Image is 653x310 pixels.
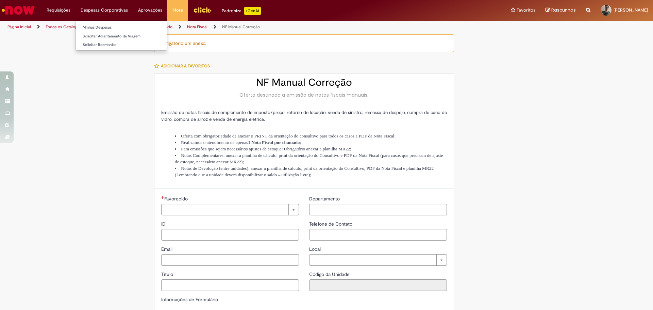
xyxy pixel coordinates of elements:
[7,24,31,30] a: Página inicial
[161,229,299,241] input: ID
[76,41,167,49] a: Solicitar Reembolso
[248,140,300,145] strong: 1 Nota Fiscal por chamado
[309,271,351,277] span: Somente leitura - Código da Unidade
[76,20,167,51] ul: Despesas Corporativas
[309,271,351,278] label: Somente leitura - Código da Unidade
[172,7,183,14] span: More
[161,110,447,122] span: Emissão de notas fiscais de complemento de imposto/preço, retorno de locação, venda de sinistro, ...
[222,24,260,30] a: NF Manual Correção
[546,7,576,14] a: Rascunhos
[181,133,396,138] span: Oferta com obrigatoriedade de anexar o PRINT da orientação do consultivo para todos os casos e PD...
[138,7,162,14] span: Aprovações
[517,7,535,14] span: Favoritos
[161,296,218,303] label: Informações de Formulário
[309,196,341,202] span: Departamento
[187,24,207,30] a: Nota Fiscal
[614,7,648,13] span: [PERSON_NAME]
[309,204,447,215] input: Departamento
[175,153,443,164] span: Notas Complementares: anexar a planilha de cálculo, print da orientação do Consultivo e PDF da No...
[76,33,167,40] a: Solicitar Adiantamento de Viagem
[244,7,261,15] p: +GenAi
[5,21,430,33] ul: Trilhas de página
[551,7,576,13] span: Rascunhos
[309,229,447,241] input: Telefone de Contato
[161,63,210,69] span: Adicionar a Favoritos
[161,246,174,252] span: Email
[222,7,261,15] div: Padroniza
[1,3,36,17] img: ServiceNow
[181,140,301,145] span: Realizamos o atendimento de apenas ;
[161,92,447,98] div: Oferta destinada a emissão de notas fiscais manuais.
[181,146,351,151] span: Para emissões que sejam necessários ajustes de estoque: Obrigatório anexar a planilha MR22;
[47,7,70,14] span: Requisições
[161,279,299,291] input: Título
[76,24,167,31] a: Minhas Despesas
[309,254,447,266] a: Limpar campo Local
[161,271,174,277] span: Título
[161,77,447,88] h2: NF Manual Correção
[193,5,212,15] img: click_logo_yellow_360x200.png
[161,254,299,266] input: Email
[309,279,447,291] input: Código da Unidade
[46,24,82,30] a: Todos os Catálogos
[154,59,214,73] button: Adicionar a Favoritos
[154,34,454,52] div: Obrigatório um anexo.
[161,204,299,215] a: Limpar campo Favorecido
[164,196,189,202] span: Necessários - Favorecido
[161,221,167,227] span: ID
[309,221,354,227] span: Telefone de Contato
[81,7,128,14] span: Despesas Corporativas
[309,246,322,252] span: Local
[175,166,434,177] span: Notas de Devolução (entre unidades): anexar a planilha de cálculo, print da orientação do Consult...
[161,196,164,199] span: Necessários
